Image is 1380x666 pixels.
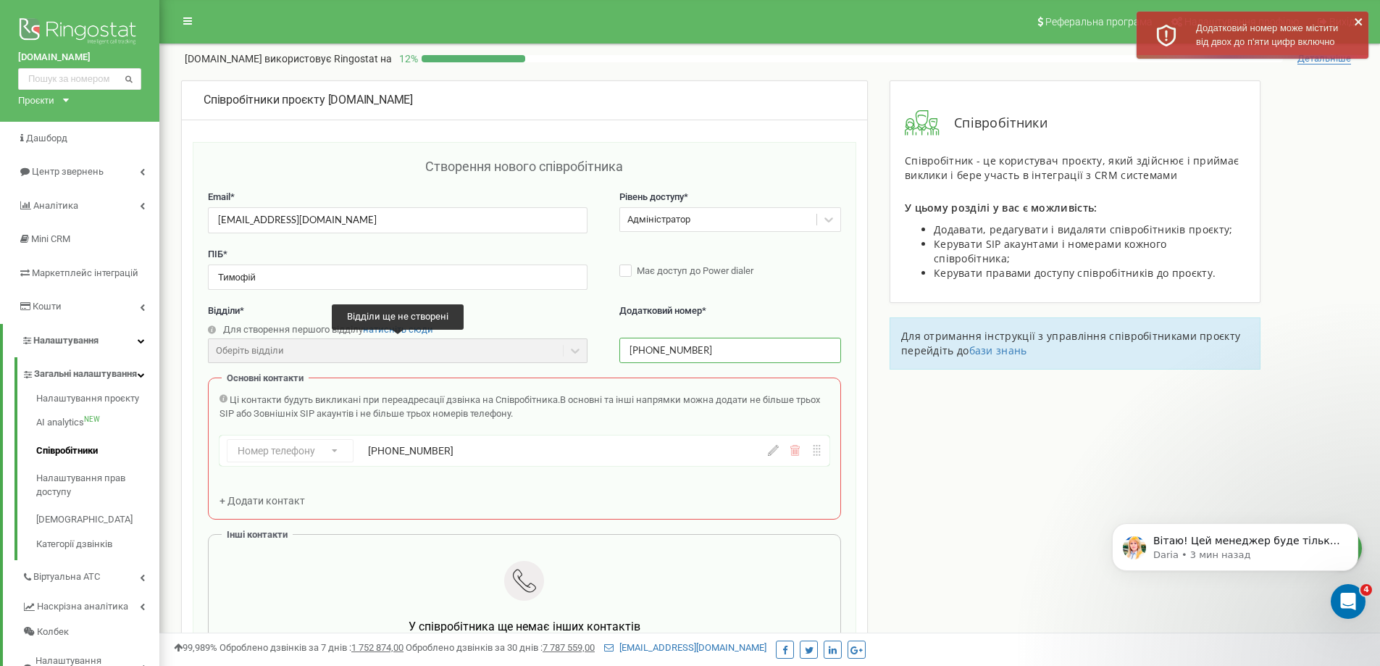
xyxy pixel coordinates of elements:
p: 12 % [392,51,422,66]
a: [EMAIL_ADDRESS][DOMAIN_NAME] [604,642,766,653]
a: натисніть сюди [363,324,433,335]
span: Співробітник - це користувач проєкту, який здійснює і приймає виклики і бере участь в інтеграції ... [905,154,1239,182]
span: Наскрізна аналітика [37,600,128,614]
input: Вкажіть додатковий номер [619,338,841,363]
span: Має доступ до Power dialer [637,265,753,276]
span: Mini CRM [31,233,70,244]
a: Співробітники [36,437,159,465]
span: Колбек [37,625,69,639]
span: використовує Ringostat на [264,53,392,64]
a: Наскрізна аналітика [22,590,159,620]
span: Дашборд [26,133,67,143]
span: Для створення першого відділу [223,324,363,335]
div: Адміністратор [627,213,690,227]
span: Створення нового співробітника [425,159,623,174]
u: 7 787 559,00 [543,642,595,653]
span: 99,989% [174,642,217,653]
a: Налаштування [3,324,159,358]
span: Керувати SIP акаунтами і номерами кожного співробітника; [934,237,1166,265]
span: Налаштування [33,335,99,346]
a: Віртуальна АТС [22,560,159,590]
span: Для отримання інструкції з управління співробітниками проєкту перейдіть до [901,329,1240,357]
span: Маркетплейс інтеграцій [32,267,138,278]
div: [PHONE_NUMBER] [368,444,672,458]
span: Додатковий номер може містити від двох до п'яти цифр включно [1196,22,1338,47]
span: Додавати, редагувати і видаляти співробітників проєкту; [934,222,1233,236]
span: Співробітники проєкту [204,93,325,107]
input: Введіть Email [208,207,587,233]
p: [DOMAIN_NAME] [185,51,392,66]
a: [DOMAIN_NAME] [18,51,141,64]
span: У цьому розділі у вас є можливість: [905,201,1097,215]
div: [DOMAIN_NAME] [204,92,845,109]
span: + Додати контакт [219,495,305,507]
a: Колбек [22,620,159,645]
span: Оброблено дзвінків за 30 днів : [406,642,595,653]
span: Центр звернень [32,166,104,177]
span: Оброблено дзвінків за 7 днів : [219,642,403,653]
input: Введіть ПІБ [208,265,587,290]
span: Віртуальна АТС [33,570,100,584]
span: Основні контакти [227,372,304,383]
img: Ringostat logo [18,14,141,51]
span: Керувати правами доступу співробітників до проєкту. [934,266,1216,280]
span: Реферальна програма [1045,16,1153,28]
span: Кошти [33,301,62,312]
button: close [1354,16,1364,32]
a: AI analyticsNEW [36,409,159,437]
span: ПІБ [208,249,223,259]
input: Пошук за номером [18,68,141,90]
span: Ці контакти будуть викликані при переадресації дзвінка на Співробітника. [230,394,560,405]
iframe: Intercom live chat [1331,584,1366,619]
a: Загальні налаштування [22,357,159,387]
span: Відділи [208,305,240,316]
a: [DEMOGRAPHIC_DATA] [36,506,159,534]
iframe: Intercom notifications сообщение [1090,493,1380,627]
a: бази знань [969,344,1027,357]
span: Рівень доступу [619,191,684,202]
div: Номер телефону[PHONE_NUMBER] [219,436,829,466]
span: Інші контакти [227,529,288,540]
span: Співробітники [940,114,1047,133]
a: Налаштування проєкту [36,392,159,409]
span: У співробітника ще немає інших контактів [409,620,640,633]
span: 4 [1360,584,1372,596]
u: 1 752 874,00 [351,642,403,653]
a: Налаштування прав доступу [36,465,159,506]
span: Загальні налаштування [34,367,137,381]
span: Аналiтика [33,200,78,211]
a: Категорії дзвінків [36,534,159,551]
div: Проєкти [18,93,54,107]
span: Email [208,191,230,202]
span: Додатковий номер [619,305,702,316]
